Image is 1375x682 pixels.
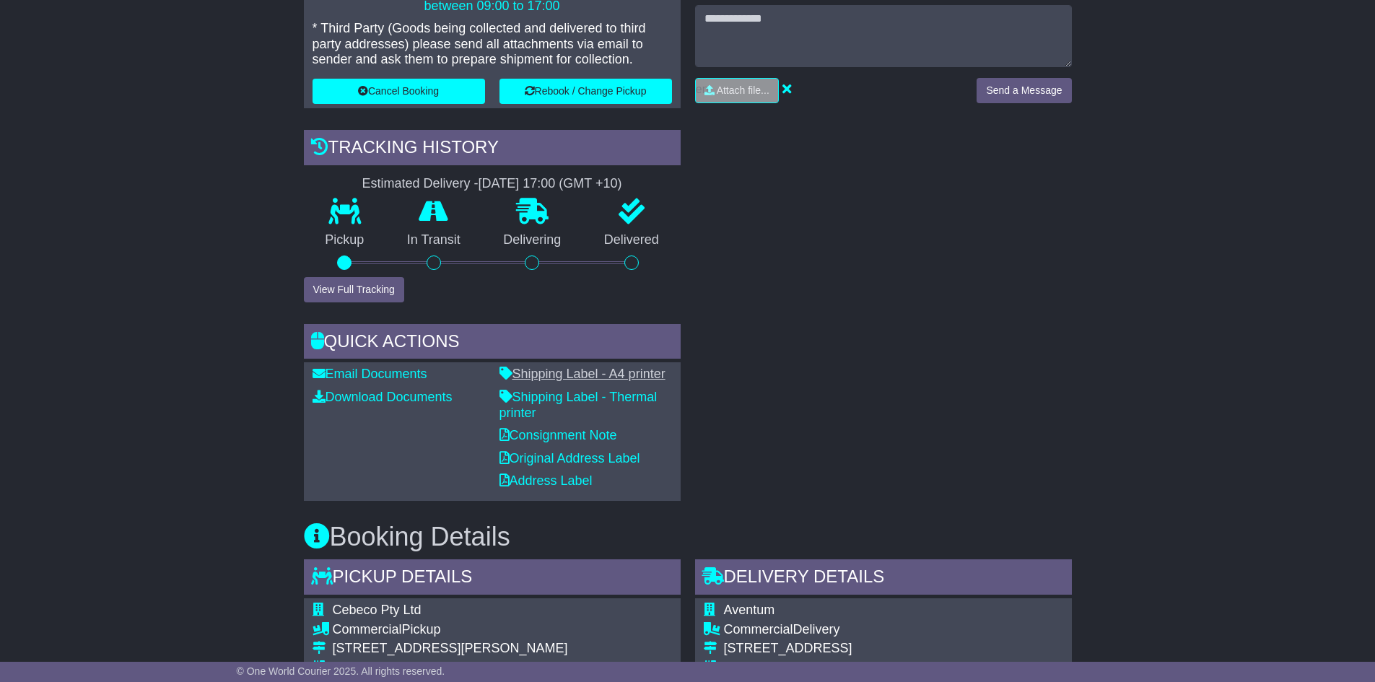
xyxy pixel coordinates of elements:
h3: Booking Details [304,523,1072,551]
a: Original Address Label [499,451,640,465]
p: Delivered [582,232,681,248]
div: BREAKWATER, [GEOGRAPHIC_DATA] [724,660,956,676]
div: [STREET_ADDRESS][PERSON_NAME] [333,641,660,657]
div: Estimated Delivery - [304,176,681,192]
p: Delivering [482,232,583,248]
span: Commercial [724,622,793,637]
span: Commercial [333,622,402,637]
p: In Transit [385,232,482,248]
a: Address Label [499,473,593,488]
span: © One World Courier 2025. All rights reserved. [237,665,445,677]
div: Delivery Details [695,559,1072,598]
div: Quick Actions [304,324,681,363]
div: Pickup Details [304,559,681,598]
a: Consignment Note [499,428,617,442]
div: [STREET_ADDRESS] [724,641,956,657]
div: Pickup [333,622,660,638]
a: Shipping Label - A4 printer [499,367,665,381]
a: Download Documents [313,390,453,404]
button: Rebook / Change Pickup [499,79,672,104]
p: * Third Party (Goods being collected and delivered to third party addresses) please send all atta... [313,21,672,68]
button: Cancel Booking [313,79,485,104]
span: Cebeco Pty Ltd [333,603,422,617]
button: Send a Message [977,78,1071,103]
a: Shipping Label - Thermal printer [499,390,658,420]
span: Aventum [724,603,775,617]
div: Tracking history [304,130,681,169]
p: Pickup [304,232,386,248]
div: Delivery [724,622,956,638]
button: View Full Tracking [304,277,404,302]
a: Email Documents [313,367,427,381]
div: [GEOGRAPHIC_DATA], [GEOGRAPHIC_DATA] [333,660,660,676]
div: [DATE] 17:00 (GMT +10) [479,176,622,192]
